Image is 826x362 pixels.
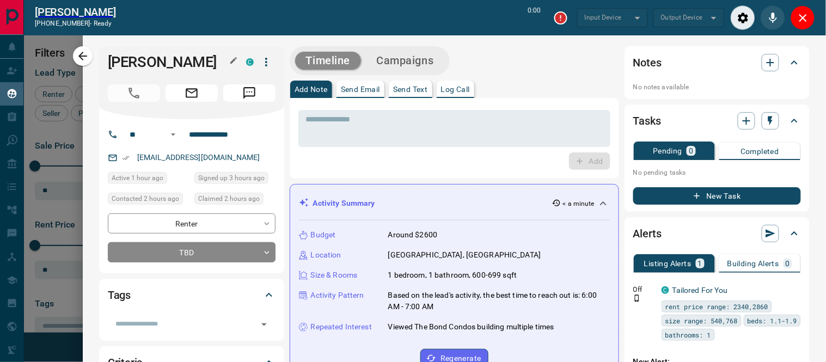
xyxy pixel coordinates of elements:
span: Claimed 2 hours ago [198,193,260,204]
div: TBD [108,242,276,262]
button: Timeline [295,52,362,70]
h1: [PERSON_NAME] [108,53,230,71]
div: Sat Sep 13 2025 [194,172,276,187]
p: Pending [653,147,682,155]
div: Sat Sep 13 2025 [108,172,189,187]
svg: Email Verified [122,154,130,162]
div: Activity Summary< a minute [299,193,610,213]
p: 0:00 [528,5,541,30]
p: Send Email [341,85,380,93]
p: Size & Rooms [311,269,358,281]
div: Tags [108,282,276,308]
span: Contacted 2 hours ago [112,193,179,204]
p: 1 bedroom, 1 bathroom, 600-699 sqft [388,269,517,281]
span: Call [108,84,160,102]
p: 1 [698,260,702,267]
p: < a minute [563,199,595,208]
div: condos.ca [246,58,254,66]
p: Activity Summary [313,198,375,209]
span: ready [94,20,112,27]
h2: Alerts [633,225,662,242]
p: 0 [786,260,790,267]
p: No pending tasks [633,164,801,181]
h2: [PERSON_NAME] [35,5,116,19]
p: Budget [311,229,336,241]
a: Tailored For You [672,286,728,294]
p: [PHONE_NUMBER] - [35,19,116,28]
span: size range: 540,768 [665,315,738,326]
a: [EMAIL_ADDRESS][DOMAIN_NAME] [137,153,260,162]
span: bathrooms: 1 [665,329,711,340]
p: Activity Pattern [311,290,364,301]
p: Log Call [441,85,470,93]
p: Location [311,249,341,261]
span: Active 1 hour ago [112,173,163,183]
div: Tasks [633,108,801,134]
div: Alerts [633,220,801,247]
div: Sat Sep 13 2025 [194,193,276,208]
p: 0 [689,147,693,155]
div: Close [791,5,815,30]
p: Off [633,285,655,294]
p: Send Text [393,85,428,93]
h2: Notes [633,54,662,71]
div: Sat Sep 13 2025 [108,193,189,208]
div: Mute [761,5,785,30]
h2: Tags [108,286,131,304]
div: Notes [633,50,801,76]
p: No notes available [633,82,801,92]
div: Audio Settings [731,5,755,30]
button: Open [167,128,180,141]
button: Campaigns [365,52,444,70]
p: Based on the lead's activity, the best time to reach out is: 6:00 AM - 7:00 AM [388,290,610,312]
p: Around $2600 [388,229,438,241]
div: Renter [108,213,276,234]
span: Email [166,84,218,102]
p: Repeated Interest [311,321,372,333]
span: Signed up 3 hours ago [198,173,265,183]
span: beds: 1.1-1.9 [748,315,797,326]
div: condos.ca [662,286,669,294]
p: Completed [741,148,779,155]
p: Listing Alerts [644,260,692,267]
button: New Task [633,187,801,205]
p: Viewed The Bond Condos building multiple times [388,321,554,333]
h2: Tasks [633,112,661,130]
svg: Push Notification Only [633,294,641,302]
span: Message [223,84,276,102]
p: [GEOGRAPHIC_DATA], [GEOGRAPHIC_DATA] [388,249,541,261]
span: rent price range: 2340,2860 [665,301,768,312]
p: Building Alerts [727,260,779,267]
p: Add Note [295,85,328,93]
button: Open [256,317,272,332]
